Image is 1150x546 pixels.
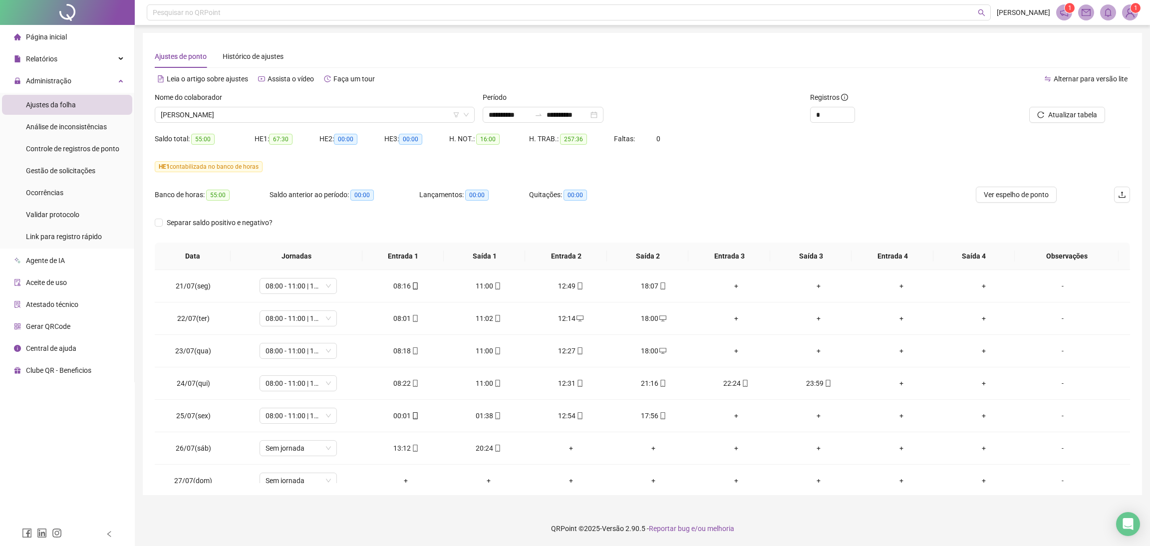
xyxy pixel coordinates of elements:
[1033,345,1092,356] div: -
[411,347,419,354] span: mobile
[333,75,375,83] span: Faça um tour
[476,134,500,145] span: 16:00
[785,410,852,421] div: +
[868,443,934,454] div: +
[26,278,67,286] span: Aceite de uso
[266,473,331,488] span: Sem jornada
[411,282,419,289] span: mobile
[26,55,57,63] span: Relatórios
[324,75,331,82] span: history
[155,189,270,201] div: Banco de horas:
[841,94,848,101] span: info-circle
[538,475,604,486] div: +
[1104,8,1113,17] span: bell
[177,314,210,322] span: 22/07(ter)
[177,379,210,387] span: 24/07(qui)
[703,475,769,486] div: +
[373,475,439,486] div: +
[933,243,1015,270] th: Saída 4
[1123,5,1138,20] img: 91175
[493,315,501,322] span: mobile
[411,380,419,387] span: mobile
[529,133,614,145] div: H. TRAB.:
[614,135,636,143] span: Faltas:
[463,112,469,118] span: down
[155,92,229,103] label: Nome do colaborador
[620,313,687,324] div: 18:00
[538,378,604,389] div: 12:31
[26,344,76,352] span: Central de ajuda
[268,75,314,83] span: Assista o vídeo
[157,75,164,82] span: file-text
[1015,243,1119,270] th: Observações
[852,243,933,270] th: Entrada 4
[1044,75,1051,82] span: swap
[658,315,666,322] span: desktop
[26,233,102,241] span: Link para registro rápido
[14,345,21,352] span: info-circle
[658,347,666,354] span: desktop
[258,75,265,82] span: youtube
[741,380,749,387] span: mobile
[455,475,522,486] div: +
[950,313,1017,324] div: +
[26,300,78,308] span: Atestado técnico
[1033,475,1092,486] div: -
[620,443,687,454] div: +
[620,345,687,356] div: 18:00
[785,475,852,486] div: +
[444,243,525,270] th: Saída 1
[455,280,522,291] div: 11:00
[984,189,1049,200] span: Ver espelho de ponto
[703,345,769,356] div: +
[810,92,848,103] span: Registros
[155,161,263,172] span: contabilizada no banco de horas
[868,313,934,324] div: +
[658,282,666,289] span: mobile
[868,475,934,486] div: +
[231,243,362,270] th: Jornadas
[22,528,32,538] span: facebook
[384,133,449,145] div: HE 3:
[538,443,604,454] div: +
[174,477,212,485] span: 27/07(dom)
[26,322,70,330] span: Gerar QRCode
[411,445,419,452] span: mobile
[26,189,63,197] span: Ocorrências
[155,243,231,270] th: Data
[14,301,21,308] span: solution
[14,77,21,84] span: lock
[1118,191,1126,199] span: upload
[26,101,76,109] span: Ajustes da folha
[564,190,587,201] span: 00:00
[266,376,331,391] span: 08:00 - 11:00 | 12:12 - 18:00
[26,145,119,153] span: Controle de registros de ponto
[135,511,1150,546] footer: QRPoint © 2025 - 2.90.5 -
[319,133,384,145] div: HE 2:
[455,378,522,389] div: 11:00
[1023,251,1111,262] span: Observações
[1060,8,1069,17] span: notification
[868,280,934,291] div: +
[266,441,331,456] span: Sem jornada
[362,243,444,270] th: Entrada 1
[465,190,489,201] span: 00:00
[255,133,319,145] div: HE 1:
[373,410,439,421] div: 00:01
[1033,443,1092,454] div: -
[373,378,439,389] div: 08:22
[155,133,255,145] div: Saldo total:
[785,280,852,291] div: +
[525,243,606,270] th: Entrada 2
[373,313,439,324] div: 08:01
[950,475,1017,486] div: +
[785,378,852,389] div: 23:59
[26,257,65,265] span: Agente de IA
[658,412,666,419] span: mobile
[493,445,501,452] span: mobile
[167,75,248,83] span: Leia o artigo sobre ajustes
[703,280,769,291] div: +
[455,345,522,356] div: 11:00
[483,92,513,103] label: Período
[1048,109,1097,120] span: Atualizar tabela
